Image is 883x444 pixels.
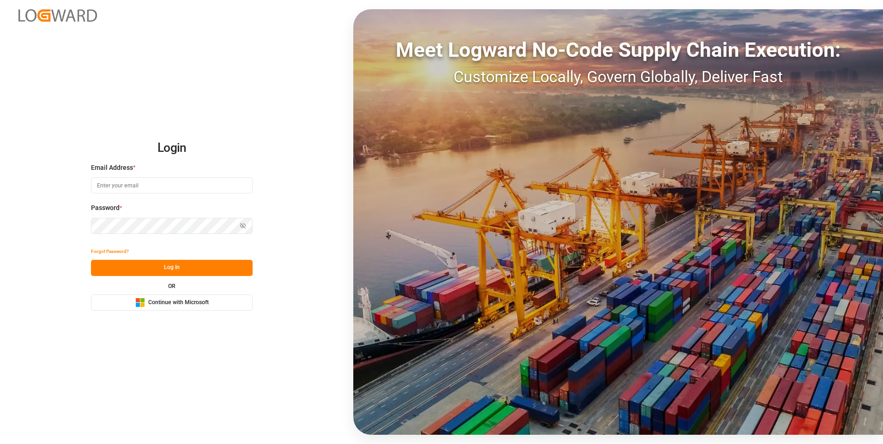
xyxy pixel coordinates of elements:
[91,163,133,173] span: Email Address
[91,244,129,260] button: Forgot Password?
[353,35,883,65] div: Meet Logward No-Code Supply Chain Execution:
[18,9,97,22] img: Logward_new_orange.png
[91,133,253,163] h2: Login
[353,65,883,89] div: Customize Locally, Govern Globally, Deliver Fast
[91,177,253,193] input: Enter your email
[168,283,175,289] small: OR
[91,294,253,311] button: Continue with Microsoft
[91,203,120,213] span: Password
[91,260,253,276] button: Log In
[148,299,209,307] span: Continue with Microsoft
